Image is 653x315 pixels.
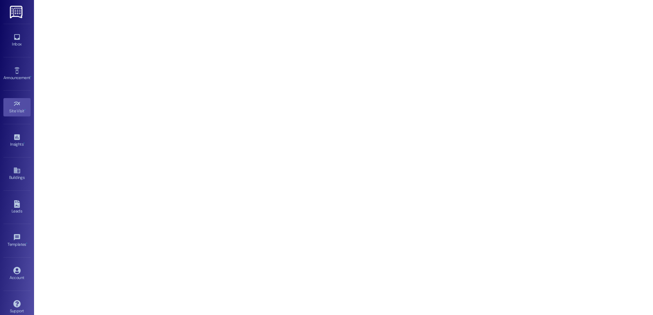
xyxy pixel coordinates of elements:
a: Insights • [3,131,31,150]
span: • [30,74,31,79]
span: • [26,241,27,246]
a: Inbox [3,31,31,50]
span: • [23,141,24,146]
a: Leads [3,198,31,217]
a: Site Visit • [3,98,31,116]
a: Account [3,265,31,283]
span: • [24,108,26,112]
img: ResiDesk Logo [10,6,24,18]
a: Templates • [3,231,31,250]
a: Buildings [3,165,31,183]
